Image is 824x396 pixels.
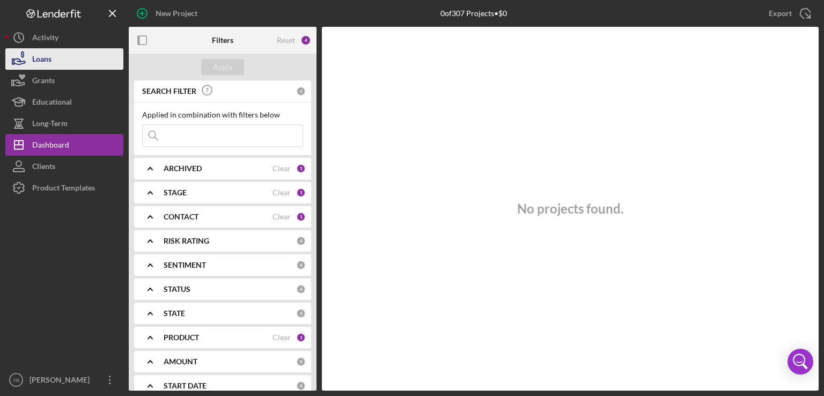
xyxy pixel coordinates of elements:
[142,111,303,119] div: Applied in combination with filters below
[5,48,123,70] button: Loans
[164,382,207,390] b: START DATE
[201,59,244,75] button: Apply
[296,164,306,173] div: 1
[213,59,233,75] div: Apply
[164,285,190,294] b: STATUS
[273,212,291,221] div: Clear
[27,369,97,393] div: [PERSON_NAME]
[296,381,306,391] div: 0
[5,156,123,177] button: Clients
[164,333,199,342] b: PRODUCT
[273,188,291,197] div: Clear
[296,309,306,318] div: 0
[164,309,185,318] b: STATE
[164,237,209,245] b: RISK RATING
[32,113,68,137] div: Long-Term
[273,164,291,173] div: Clear
[129,3,208,24] button: New Project
[32,156,55,180] div: Clients
[296,284,306,294] div: 0
[5,134,123,156] button: Dashboard
[164,212,198,221] b: CONTACT
[5,91,123,113] button: Educational
[277,36,295,45] div: Reset
[156,3,197,24] div: New Project
[273,333,291,342] div: Clear
[440,9,507,18] div: 0 of 307 Projects • $0
[13,377,20,383] text: YB
[300,35,311,46] div: 4
[164,188,187,197] b: STAGE
[296,333,306,342] div: 1
[164,357,197,366] b: AMOUNT
[296,236,306,246] div: 0
[32,134,69,158] div: Dashboard
[32,48,51,72] div: Loans
[5,369,123,391] button: YB[PERSON_NAME]
[32,91,72,115] div: Educational
[769,3,792,24] div: Export
[164,261,206,269] b: SENTIMENT
[5,70,123,91] button: Grants
[5,27,123,48] button: Activity
[5,177,123,199] button: Product Templates
[32,177,95,201] div: Product Templates
[5,113,123,134] button: Long-Term
[758,3,819,24] button: Export
[32,27,58,51] div: Activity
[296,212,306,222] div: 1
[212,36,233,45] b: Filters
[32,70,55,94] div: Grants
[296,86,306,96] div: 0
[788,349,813,375] div: Open Intercom Messenger
[164,164,202,173] b: ARCHIVED
[142,87,196,96] b: SEARCH FILTER
[296,260,306,270] div: 0
[296,188,306,197] div: 1
[517,201,623,216] h3: No projects found.
[296,357,306,366] div: 0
